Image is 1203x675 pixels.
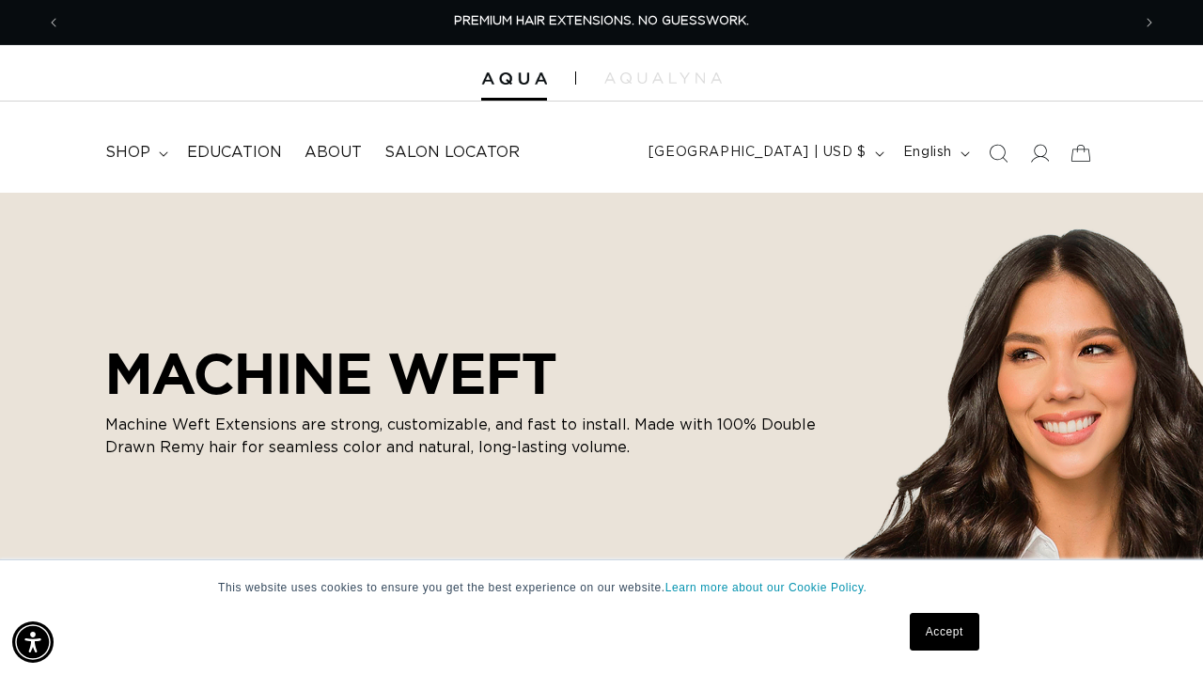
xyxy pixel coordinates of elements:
[384,143,520,163] span: Salon Locator
[176,132,293,174] a: Education
[373,132,531,174] a: Salon Locator
[454,15,749,27] span: PREMIUM HAIR EXTENSIONS. NO GUESSWORK.
[33,5,74,40] button: Previous announcement
[665,581,867,594] a: Learn more about our Cookie Policy.
[187,143,282,163] span: Education
[105,143,150,163] span: shop
[293,132,373,174] a: About
[94,132,176,174] summary: shop
[305,143,362,163] span: About
[12,621,54,663] div: Accessibility Menu
[648,143,867,163] span: [GEOGRAPHIC_DATA] | USD $
[604,72,722,84] img: aqualyna.com
[892,135,977,171] button: English
[977,133,1019,174] summary: Search
[105,340,820,406] h2: MACHINE WEFT
[218,579,985,596] p: This website uses cookies to ensure you get the best experience on our website.
[481,72,547,86] img: Aqua Hair Extensions
[1129,5,1170,40] button: Next announcement
[903,143,952,163] span: English
[105,414,820,459] p: Machine Weft Extensions are strong, customizable, and fast to install. Made with 100% Double Draw...
[910,613,979,651] a: Accept
[637,135,892,171] button: [GEOGRAPHIC_DATA] | USD $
